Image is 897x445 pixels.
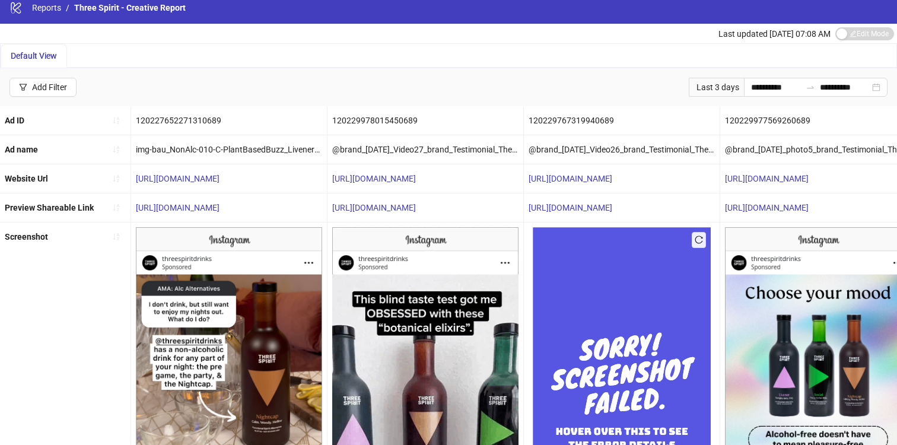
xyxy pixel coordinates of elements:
a: [URL][DOMAIN_NAME] [332,203,416,212]
b: Ad ID [5,116,24,125]
b: Screenshot [5,232,48,241]
div: @brand_[DATE]_Video26_brand_Testimonial_TheCollection_ThreeSpirit__iter0 [524,135,720,164]
a: [URL][DOMAIN_NAME] [725,174,809,183]
b: Website Url [5,174,48,183]
a: [URL][DOMAIN_NAME] [136,174,220,183]
a: [URL][DOMAIN_NAME] [529,174,612,183]
span: reload [695,236,703,244]
span: sort-ascending [112,116,120,125]
button: Add Filter [9,78,77,97]
span: sort-ascending [112,174,120,183]
a: [URL][DOMAIN_NAME] [725,203,809,212]
div: 120229767319940689 [524,106,720,135]
a: Reports [30,1,63,14]
div: Add Filter [32,82,67,92]
div: Last 3 days [689,78,744,97]
span: sort-ascending [112,145,120,154]
span: sort-ascending [112,233,120,241]
span: filter [19,83,27,91]
b: Ad name [5,145,38,154]
span: Three Spirit - Creative Report [74,3,186,12]
span: Default View [11,51,57,61]
div: @brand_[DATE]_Video27_brand_Testimonial_TheCollection_ThreeSpirit__iter0 [327,135,523,164]
span: to [806,82,815,92]
span: sort-ascending [112,204,120,212]
li: / [66,1,69,14]
b: Preview Shareable Link [5,203,94,212]
div: img-bau_NonAlc-010-C-PlantBasedBuzz_LivenerGlasses_IGfeatures_Lifestyle_Livener_1_lp10_dt_060625 ... [131,135,327,164]
div: 120229978015450689 [327,106,523,135]
a: [URL][DOMAIN_NAME] [332,174,416,183]
div: 120227652271310689 [131,106,327,135]
span: swap-right [806,82,815,92]
span: Last updated [DATE] 07:08 AM [718,29,831,39]
a: [URL][DOMAIN_NAME] [136,203,220,212]
a: [URL][DOMAIN_NAME] [529,203,612,212]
